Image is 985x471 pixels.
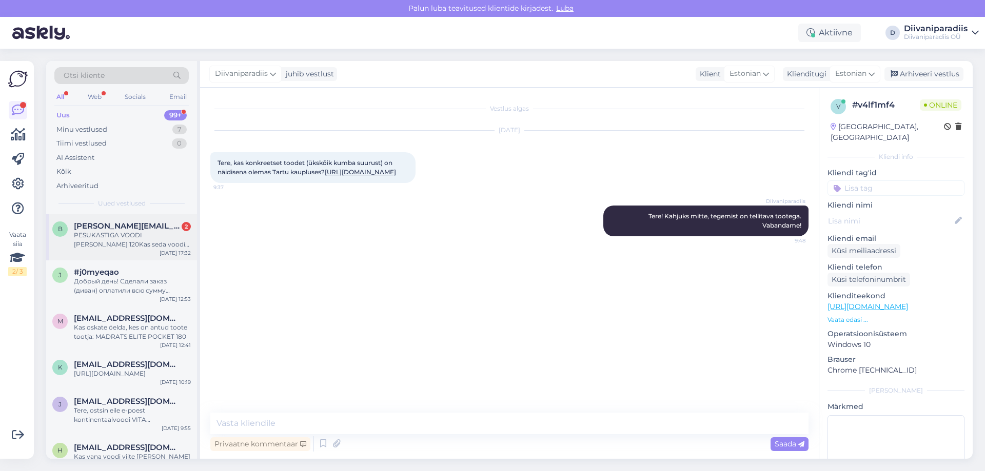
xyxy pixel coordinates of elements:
div: Добрый день! Сделали заказ (диван) оплатили всю сумму полностью. Когда получу товар? [74,277,191,295]
a: [URL][DOMAIN_NAME] [325,168,396,176]
span: meelisnaaber@gmail.com [74,314,181,323]
img: Askly Logo [8,69,28,89]
div: Email [167,90,189,104]
span: b [58,225,63,233]
span: Tere! Kahjuks mitte, tegemist on tellitava tootega. Vabandame! [648,212,803,229]
div: Kõik [56,167,71,177]
span: Estonian [835,68,866,79]
span: h [57,446,63,454]
span: Diivaniparadiis [766,197,805,205]
span: Luba [553,4,577,13]
span: Tere, kas konkreetset toodet (ükskõik kumba suurust) on näidisena olemas Tartu kaupluses? [218,159,396,176]
div: [PERSON_NAME] [828,386,964,395]
div: Socials [123,90,148,104]
span: Saada [775,439,804,448]
p: Vaata edasi ... [828,315,964,324]
div: 2 / 3 [8,267,27,276]
a: DiivaniparadiisDiivaniparadiis OÜ [904,25,979,41]
div: Diivaniparadiis [904,25,968,33]
div: All [54,90,66,104]
div: Tiimi vestlused [56,138,107,149]
div: Kliendi info [828,152,964,161]
div: [URL][DOMAIN_NAME] [74,369,191,378]
span: Uued vestlused [98,199,146,208]
div: 0 [172,138,187,149]
div: [DATE] 17:32 [160,249,191,257]
div: Klient [696,69,721,79]
div: Arhiveeri vestlus [884,67,963,81]
div: Küsi meiliaadressi [828,244,900,258]
div: # v4lf1mf4 [852,99,920,111]
p: Märkmed [828,401,964,412]
span: brigitte.makke@gmail.com [74,221,181,231]
span: j [58,271,62,279]
p: Klienditeekond [828,291,964,301]
div: 7 [172,125,187,135]
input: Lisa tag [828,180,964,196]
div: Kas oskate öelda, kes on antud toote tootja: MADRATS ELITE POCKET 180 [74,323,191,341]
a: [URL][DOMAIN_NAME] [828,302,908,311]
div: [DATE] 10:19 [160,378,191,386]
div: Klienditugi [783,69,826,79]
div: Minu vestlused [56,125,107,135]
div: D [885,26,900,40]
div: Vestlus algas [210,104,809,113]
span: m [57,317,63,325]
span: Otsi kliente [64,70,105,81]
div: Tere, ostsin eile e-poest kontinentaalvoodi VITA PESUKASTIGA 160 (tumehall), kuid emailile ei ole... [74,406,191,424]
span: Online [920,99,961,111]
p: Chrome [TECHNICAL_ID] [828,365,964,376]
span: j [58,400,62,408]
div: [DATE] 12:53 [160,295,191,303]
div: [DATE] 9:55 [162,424,191,432]
p: Brauser [828,354,964,365]
p: Kliendi telefon [828,262,964,273]
p: Operatsioonisüsteem [828,329,964,339]
div: Arhiveeritud [56,181,98,191]
div: [DATE] 12:41 [160,341,191,349]
div: Web [86,90,104,104]
p: Kliendi tag'id [828,168,964,178]
input: Lisa nimi [828,215,953,227]
span: 9:48 [767,237,805,244]
span: k [58,363,63,371]
p: Windows 10 [828,339,964,350]
span: #j0myeqao [74,268,119,277]
span: Diivaniparadiis [215,68,268,79]
span: kairi.kaeiro@gmail.com [74,360,181,369]
div: AI Assistent [56,153,94,163]
span: v [836,103,840,110]
p: Kliendi email [828,233,964,244]
div: 2 [182,222,191,231]
div: Kas vana voodi viite [PERSON_NAME] tasu eest! [74,452,191,470]
div: [GEOGRAPHIC_DATA], [GEOGRAPHIC_DATA] [831,121,944,143]
div: 99+ [164,110,187,120]
span: 9:37 [213,183,252,191]
div: Diivaniparadiis OÜ [904,33,968,41]
div: PESUKASTIGA VOODI [PERSON_NAME] 120Kas seda voodit on ka 160cm laiuses? [74,231,191,249]
div: Vaata siia [8,230,27,276]
div: [DATE] [210,126,809,135]
span: janneminakov@gmail.com [74,397,181,406]
div: Aktiivne [798,24,861,42]
p: Kliendi nimi [828,200,964,211]
div: Privaatne kommentaar [210,437,310,451]
span: helbepihlak@gmail.com [74,443,181,452]
div: juhib vestlust [282,69,334,79]
div: Küsi telefoninumbrit [828,273,910,286]
div: Uus [56,110,70,120]
span: Estonian [730,68,761,79]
